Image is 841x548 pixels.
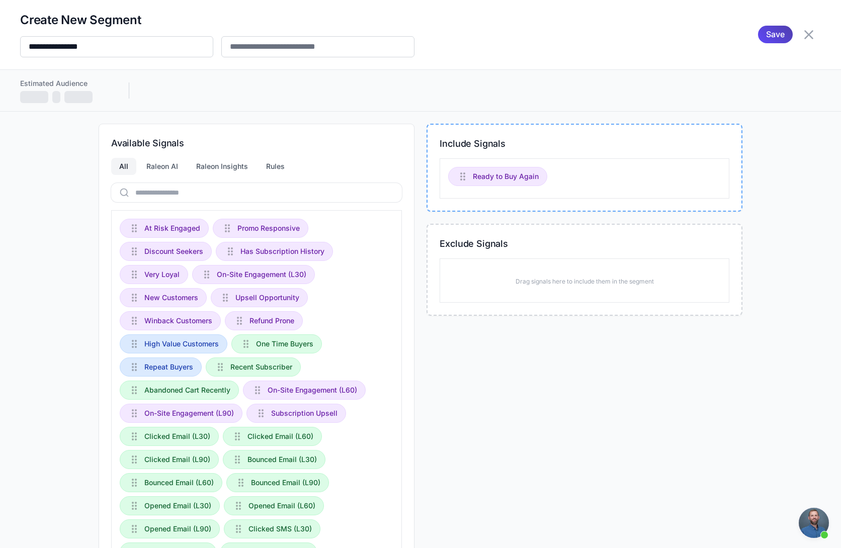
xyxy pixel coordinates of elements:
span: Abandoned Cart Recently [144,385,230,396]
span: Opened Email (L30) [144,500,211,511]
span: Promo Responsive [237,223,300,234]
span: Winback Customers [144,315,212,326]
span: Opened Email (L90) [144,523,211,534]
span: High Value Customers [144,338,219,349]
span: On-Site Engagement (L60) [268,385,357,396]
span: Refund Prone [249,315,294,326]
div: All [111,158,136,175]
div: Rules [258,158,293,175]
div: Estimated Audience [20,78,109,89]
h2: Create New Segment [20,12,414,28]
span: Clicked Email (L30) [144,431,210,442]
span: Subscription Upsell [271,408,338,419]
span: Bounced Email (L60) [144,477,214,488]
span: Clicked SMS (L30) [248,523,312,534]
span: Bounced Email (L30) [247,454,317,465]
span: Opened Email (L60) [248,500,315,511]
span: Discount Seekers [144,246,203,257]
span: Recent Subscriber [230,361,292,373]
span: Clicked Email (L90) [144,454,210,465]
span: New Customers [144,292,198,303]
span: Very Loyal [144,269,180,280]
span: Ready to Buy Again [473,171,539,182]
span: Bounced Email (L90) [251,477,320,488]
span: At Risk Engaged [144,223,200,234]
span: Repeat Buyers [144,361,193,373]
h3: Available Signals [111,136,402,150]
div: Raleon Insights [188,158,256,175]
div: Raleon AI [138,158,186,175]
div: Open chat [799,508,829,538]
span: Has Subscription History [240,246,324,257]
h3: Exclude Signals [440,237,729,250]
span: On-Site Engagement (L30) [217,269,306,280]
span: One Time Buyers [256,338,313,349]
p: Drag signals here to include them in the segment [516,277,654,286]
h3: Include Signals [440,137,729,150]
span: On-Site Engagement (L90) [144,408,234,419]
span: Clicked Email (L60) [247,431,313,442]
span: Save [766,26,785,43]
span: Upsell Opportunity [235,292,299,303]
